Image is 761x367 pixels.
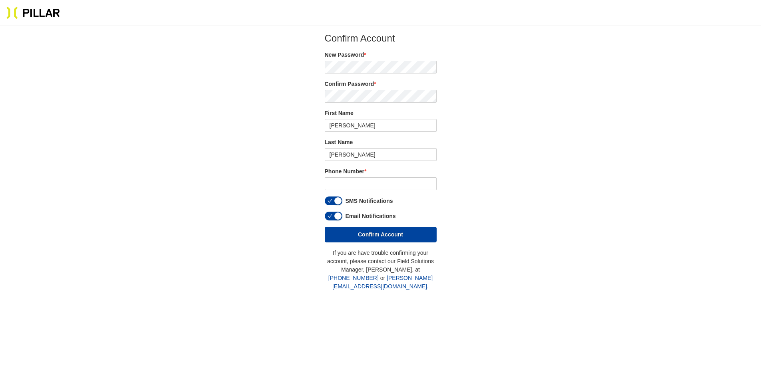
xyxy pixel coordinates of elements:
[325,249,437,291] p: If you are have trouble confirming your account, please contact our Field Solutions Manager, [PER...
[346,197,393,205] label: SMS Notifications
[325,109,437,117] label: First Name
[346,212,396,220] label: Email Notifications
[325,167,437,176] label: Phone Number
[328,214,332,218] span: check
[325,32,437,44] h2: Confirm Account
[6,6,60,19] img: Pillar Technologies
[325,80,437,88] label: Confirm Password
[325,51,437,59] label: New Password
[325,138,437,147] label: Last Name
[328,275,379,281] a: [PHONE_NUMBER]
[328,198,332,203] span: check
[325,227,437,242] button: Confirm Account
